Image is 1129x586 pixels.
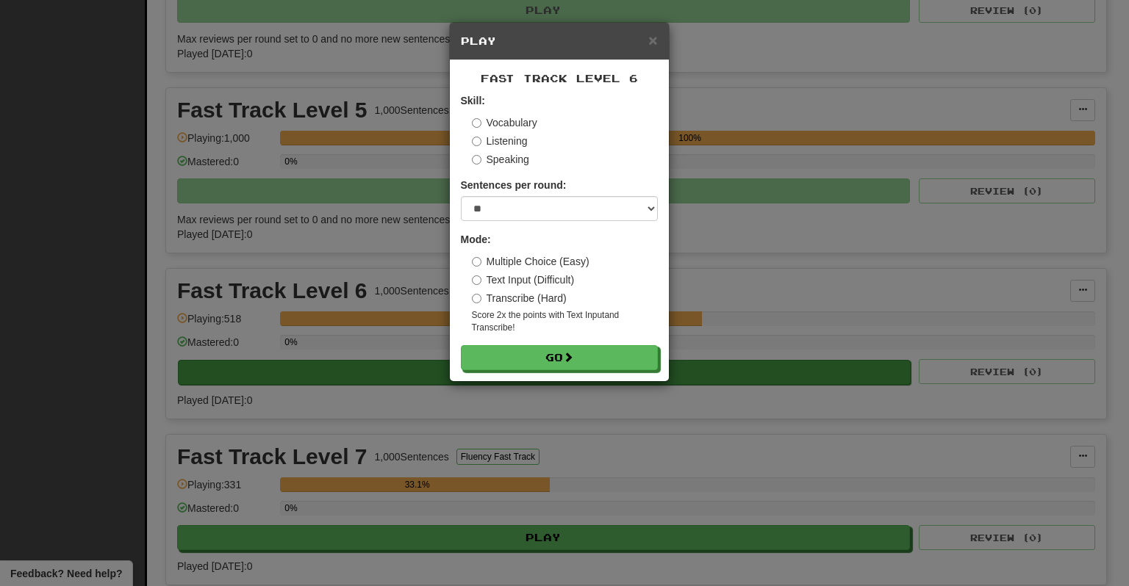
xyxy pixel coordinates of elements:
[648,32,657,48] span: ×
[472,257,481,267] input: Multiple Choice (Easy)
[461,234,491,245] strong: Mode:
[472,309,658,334] small: Score 2x the points with Text Input and Transcribe !
[461,345,658,370] button: Go
[472,152,529,167] label: Speaking
[472,294,481,303] input: Transcribe (Hard)
[472,272,575,287] label: Text Input (Difficult)
[472,275,481,285] input: Text Input (Difficult)
[461,34,658,48] h5: Play
[472,254,589,269] label: Multiple Choice (Easy)
[481,72,638,84] span: Fast Track Level 6
[472,118,481,128] input: Vocabulary
[648,32,657,48] button: Close
[461,178,567,192] label: Sentences per round:
[472,291,567,305] label: Transcribe (Hard)
[472,115,537,130] label: Vocabulary
[472,155,481,164] input: Speaking
[461,95,485,106] strong: Skill:
[472,137,481,146] input: Listening
[472,134,528,148] label: Listening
